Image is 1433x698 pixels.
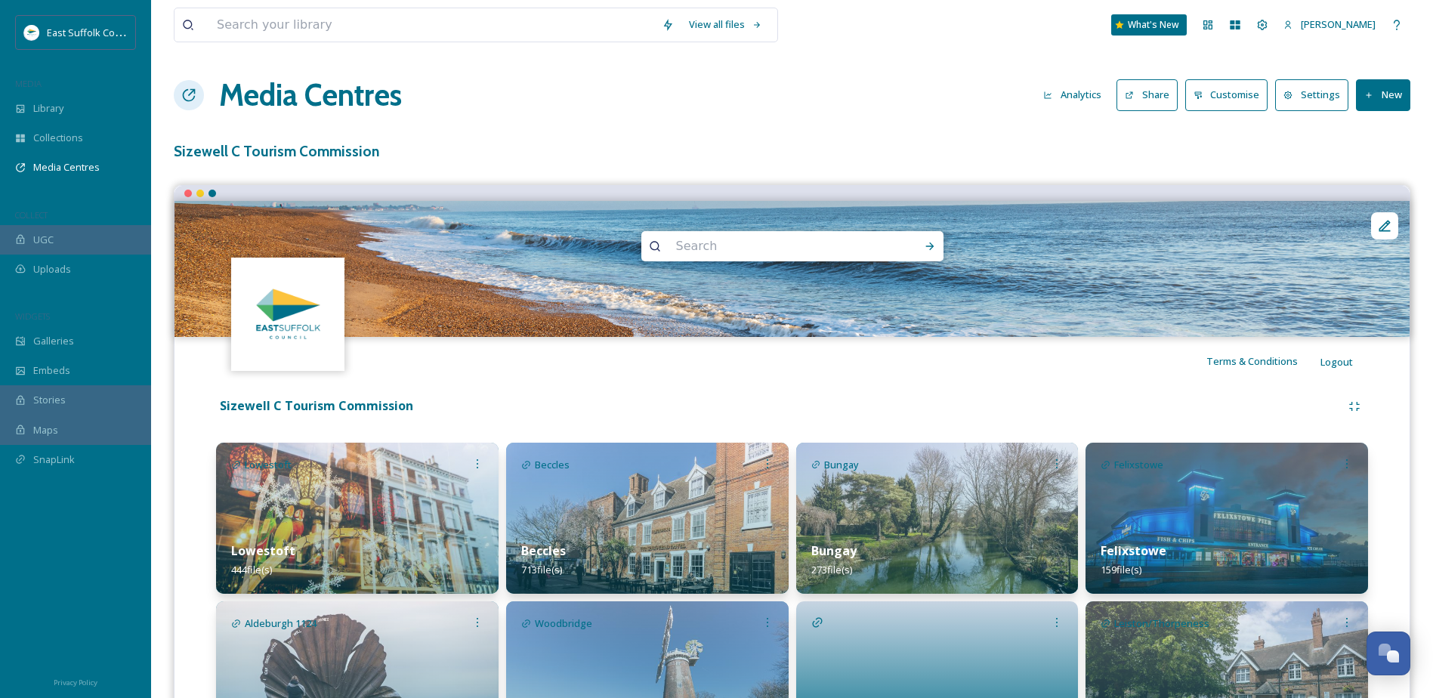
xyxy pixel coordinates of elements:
[33,131,83,145] span: Collections
[33,262,71,276] span: Uploads
[33,101,63,116] span: Library
[1185,79,1276,110] a: Customise
[47,25,136,39] span: East Suffolk Council
[1036,80,1116,110] a: Analytics
[535,458,570,472] span: Beccles
[535,616,592,631] span: Woodbridge
[33,452,75,467] span: SnapLink
[811,563,852,576] span: 273 file(s)
[54,678,97,687] span: Privacy Policy
[1086,443,1368,594] img: d60be6c5-c2b6-4af7-84a1-54f0f8b4959c.jpg
[1276,10,1383,39] a: [PERSON_NAME]
[33,334,74,348] span: Galleries
[209,8,654,42] input: Search your library
[245,458,292,472] span: Lowestoft
[1114,458,1163,472] span: Felixstowe
[15,310,50,322] span: WIDGETS
[231,542,295,559] strong: Lowestoft
[1275,79,1356,110] a: Settings
[1356,79,1410,110] button: New
[521,542,566,559] strong: Beccles
[15,78,42,89] span: MEDIA
[1301,17,1376,31] span: [PERSON_NAME]
[669,230,876,263] input: Search
[1320,355,1353,369] span: Logout
[54,672,97,690] a: Privacy Policy
[506,443,789,594] img: 81275078-0dfa-4228-bd78-b0abf9d440e9.jpg
[216,443,499,594] img: 5947c375-226e-44fa-9359-79edc05d7d27.jpg
[219,73,402,118] a: Media Centres
[811,542,857,559] strong: Bungay
[174,201,1410,337] img: Aldeburgh_JamesCrisp_112024 (88).jpg
[24,25,39,40] img: ESC%20Logo.png
[1101,563,1141,576] span: 159 file(s)
[33,393,66,407] span: Stories
[174,141,1410,162] h3: Sizewell C Tourism Commission
[15,209,48,221] span: COLLECT
[245,616,317,631] span: Aldeburgh 1124
[231,563,272,576] span: 444 file(s)
[1206,354,1298,368] span: Terms & Conditions
[681,10,770,39] a: View all files
[1101,542,1166,559] strong: Felixstowe
[33,160,100,174] span: Media Centres
[1206,352,1320,370] a: Terms & Conditions
[33,363,70,378] span: Embeds
[1275,79,1348,110] button: Settings
[1116,79,1178,110] button: Share
[1185,79,1268,110] button: Customise
[796,443,1079,594] img: b9e98741-257d-43d5-aa07-d79386bcbbd1.jpg
[1114,616,1209,631] span: Leiston/Thorpeness
[1036,80,1109,110] button: Analytics
[824,458,859,472] span: Bungay
[1111,14,1187,36] a: What's New
[33,423,58,437] span: Maps
[233,259,343,369] img: ddd00b8e-fed8-4ace-b05d-a63b8df0f5dd.jpg
[33,233,54,247] span: UGC
[521,563,562,576] span: 713 file(s)
[1367,632,1410,675] button: Open Chat
[220,397,413,414] strong: Sizewell C Tourism Commission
